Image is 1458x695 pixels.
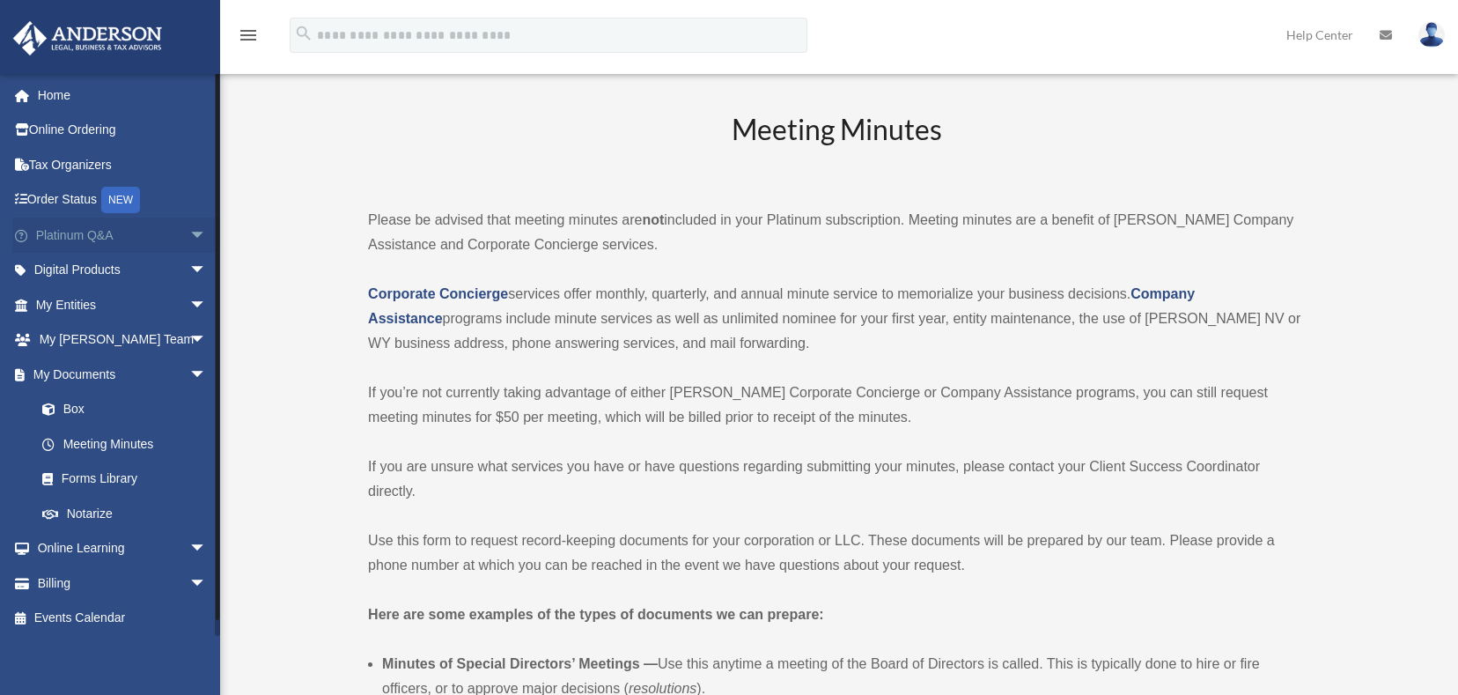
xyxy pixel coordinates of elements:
[12,601,233,636] a: Events Calendar
[12,147,233,182] a: Tax Organizers
[25,462,233,497] a: Forms Library
[25,392,233,427] a: Box
[189,218,225,254] span: arrow_drop_down
[238,25,259,46] i: menu
[1418,22,1445,48] img: User Pic
[189,531,225,567] span: arrow_drop_down
[189,253,225,289] span: arrow_drop_down
[12,78,233,113] a: Home
[12,566,233,601] a: Billingarrow_drop_down
[12,113,233,148] a: Online Ordering
[12,182,233,218] a: Order StatusNEW
[294,24,313,43] i: search
[12,357,233,392] a: My Documentsarrow_drop_down
[368,282,1306,356] p: services offer monthly, quarterly, and annual minute service to memorialize your business decisio...
[642,212,664,227] strong: not
[368,110,1306,183] h2: Meeting Minutes
[368,529,1306,578] p: Use this form to request record-keeping documents for your corporation or LLC. These documents wi...
[8,21,167,55] img: Anderson Advisors Platinum Portal
[101,187,140,213] div: NEW
[368,455,1306,504] p: If you are unsure what services you have or have questions regarding submitting your minutes, ple...
[12,218,233,253] a: Platinum Q&Aarrow_drop_down
[12,287,233,322] a: My Entitiesarrow_drop_down
[189,287,225,323] span: arrow_drop_down
[368,208,1306,257] p: Please be advised that meeting minutes are included in your Platinum subscription. Meeting minute...
[382,656,658,671] b: Minutes of Special Directors’ Meetings —
[368,286,1195,326] a: Company Assistance
[12,322,233,358] a: My [PERSON_NAME] Teamarrow_drop_down
[368,607,824,622] strong: Here are some examples of the types of documents we can prepare:
[189,322,225,359] span: arrow_drop_down
[12,531,233,566] a: Online Learningarrow_drop_down
[238,31,259,46] a: menu
[368,381,1306,430] p: If you’re not currently taking advantage of either [PERSON_NAME] Corporate Concierge or Company A...
[189,566,225,602] span: arrow_drop_down
[25,496,233,531] a: Notarize
[368,286,508,301] a: Corporate Concierge
[25,426,225,462] a: Meeting Minutes
[189,357,225,393] span: arrow_drop_down
[12,253,233,288] a: Digital Productsarrow_drop_down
